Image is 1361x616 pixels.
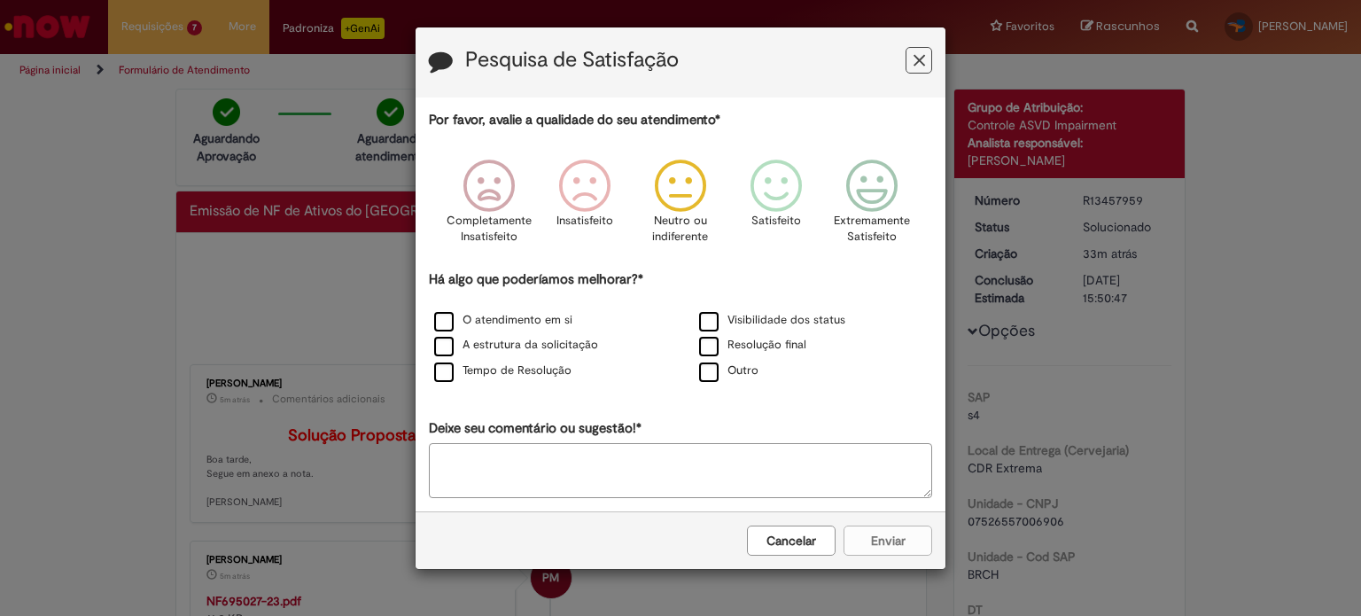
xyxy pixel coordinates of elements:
p: Extremamente Satisfeito [834,213,910,246]
label: Pesquisa de Satisfação [465,49,679,72]
div: Satisfeito [731,146,821,268]
p: Completamente Insatisfeito [447,213,532,246]
div: Insatisfeito [540,146,630,268]
div: Completamente Insatisfeito [443,146,533,268]
p: Satisfeito [751,213,801,230]
div: Extremamente Satisfeito [827,146,917,268]
label: Deixe seu comentário ou sugestão!* [429,419,642,438]
label: A estrutura da solicitação [434,337,598,354]
p: Neutro ou indiferente [649,213,712,246]
div: Há algo que poderíamos melhorar?* [429,270,932,385]
label: Visibilidade dos status [699,312,845,329]
label: Por favor, avalie a qualidade do seu atendimento* [429,111,720,129]
div: Neutro ou indiferente [635,146,726,268]
p: Insatisfeito [556,213,613,230]
label: O atendimento em si [434,312,572,329]
label: Tempo de Resolução [434,363,572,379]
label: Outro [699,363,758,379]
button: Cancelar [747,526,836,556]
label: Resolução final [699,337,806,354]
